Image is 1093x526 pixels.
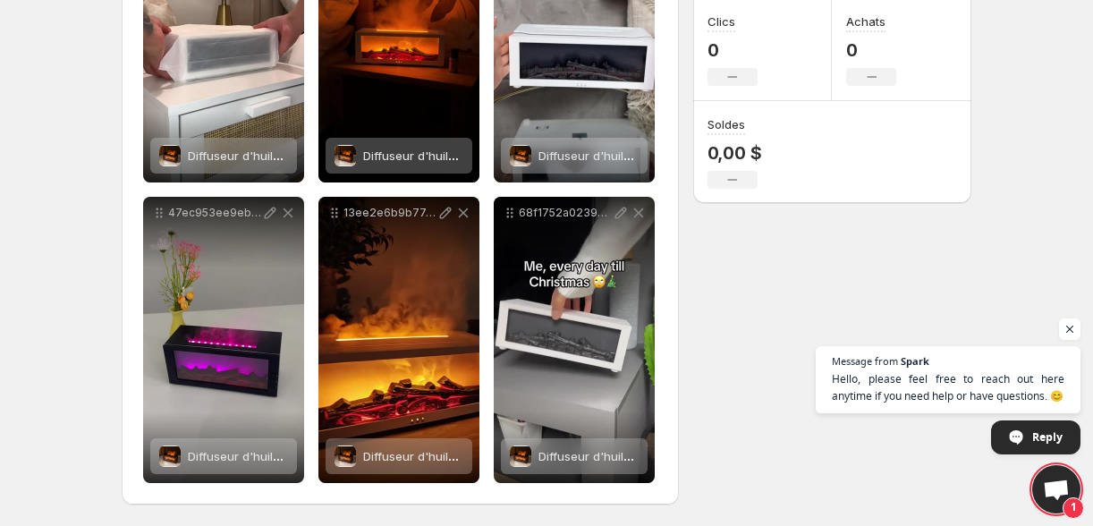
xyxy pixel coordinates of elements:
[1063,497,1084,519] span: 1
[168,206,261,220] p: 47ec953ee9eb4c7fac0ce1861be008fd
[846,39,896,61] p: 0
[188,148,343,163] span: Diffuseur d'huile essentielle
[318,197,479,483] div: 13ee2e6b9b77445b94e62f9deb547033Diffuseur d'huile essentielleDiffuseur d'huile essentielle
[901,356,929,366] span: Spark
[363,148,519,163] span: Diffuseur d'huile essentielle
[538,148,694,163] span: Diffuseur d'huile essentielle
[510,446,531,466] img: Diffuseur d'huile essentielle
[363,449,519,463] span: Diffuseur d'huile essentielle
[519,206,612,220] p: 68f1752a023943ec8f5b10e655b98699
[159,146,181,165] img: Diffuseur d'huile essentielle
[832,356,898,366] span: Message from
[335,146,356,165] img: Diffuseur d'huile essentielle
[846,13,885,30] h3: Achats
[494,197,655,483] div: 68f1752a023943ec8f5b10e655b98699Diffuseur d'huile essentielleDiffuseur d'huile essentielle
[188,449,343,463] span: Diffuseur d'huile essentielle
[538,449,694,463] span: Diffuseur d'huile essentielle
[1032,421,1063,453] span: Reply
[832,370,1064,404] span: Hello, please feel free to reach out here anytime if you need help or have questions. 😊
[159,446,181,466] img: Diffuseur d'huile essentielle
[707,142,762,164] p: 0,00 $
[707,115,745,133] h3: Soldes
[143,197,304,483] div: 47ec953ee9eb4c7fac0ce1861be008fdDiffuseur d'huile essentielleDiffuseur d'huile essentielle
[335,446,356,466] img: Diffuseur d'huile essentielle
[707,13,735,30] h3: Clics
[1032,465,1080,513] div: Ouvrir le chat
[510,146,531,165] img: Diffuseur d'huile essentielle
[343,206,436,220] p: 13ee2e6b9b77445b94e62f9deb547033
[707,39,758,61] p: 0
